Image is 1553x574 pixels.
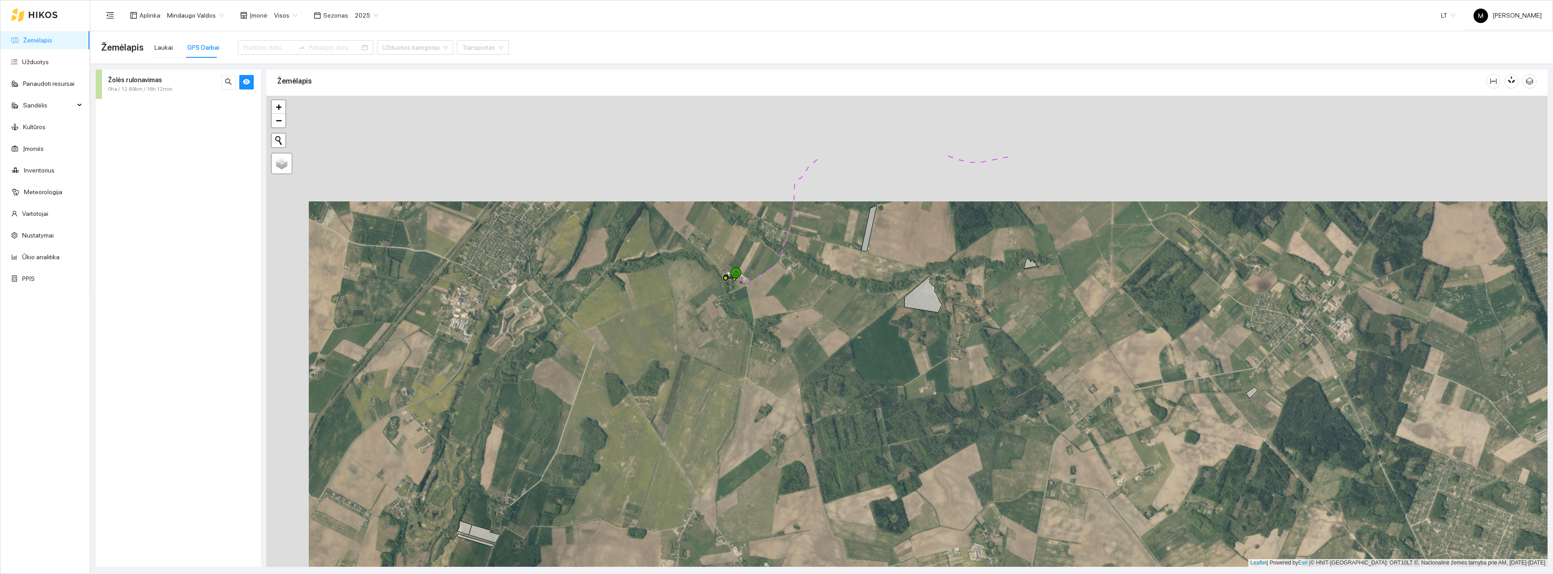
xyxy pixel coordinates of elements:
a: Ūkio analitika [22,253,60,261]
a: Zoom out [272,114,285,127]
a: Įmonės [23,145,44,152]
span: [PERSON_NAME] [1474,12,1542,19]
span: LT [1441,9,1455,22]
span: calendar [314,12,321,19]
span: search [225,78,232,87]
a: Zoom in [272,100,285,114]
button: column-width [1486,74,1501,89]
span: menu-fold [106,11,114,19]
span: Žemėlapis [101,40,144,55]
strong: Žolės rulonavimas [108,76,162,84]
input: Pradžios data [243,42,294,52]
button: menu-fold [101,6,119,24]
span: shop [240,12,247,19]
div: Laukai [154,42,173,52]
a: Layers [272,154,292,173]
button: eye [239,75,254,89]
div: Žolės rulonavimas0ha / 12.69km / 16h 12minsearcheye [96,70,261,99]
span: M [1478,9,1483,23]
a: Kultūros [23,123,46,131]
span: eye [243,78,250,87]
span: layout [130,12,137,19]
span: to [298,44,305,51]
span: 2025 [355,9,378,22]
input: Pabaigos data [309,42,360,52]
a: Žemėlapis [23,37,52,44]
span: Įmonė : [250,10,269,20]
span: 0ha / 12.69km / 16h 12min [108,85,172,93]
a: Esri [1298,560,1308,566]
span: Visos [274,9,298,22]
span: − [276,115,282,126]
span: Aplinka : [139,10,162,20]
span: swap-right [298,44,305,51]
span: Mindaugo Valdos [167,9,224,22]
span: + [276,101,282,112]
span: Sandėlis [23,96,74,114]
div: | Powered by © HNIT-[GEOGRAPHIC_DATA]; ORT10LT ©, Nacionalinė žemės tarnyba prie AM, [DATE]-[DATE] [1248,559,1548,567]
div: Žemėlapis [277,68,1486,94]
button: Initiate a new search [272,134,285,147]
span: column-width [1487,78,1500,85]
a: Leaflet [1251,560,1267,566]
a: Inventorius [24,167,55,174]
button: search [221,75,236,89]
div: GPS Darbai [187,42,219,52]
a: Nustatymai [22,232,54,239]
a: Užduotys [22,58,49,65]
a: Vartotojai [22,210,48,217]
a: Panaudoti resursai [23,80,74,87]
span: | [1309,560,1311,566]
span: Sezonas : [323,10,349,20]
a: PPIS [22,275,35,282]
a: Meteorologija [24,188,62,196]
